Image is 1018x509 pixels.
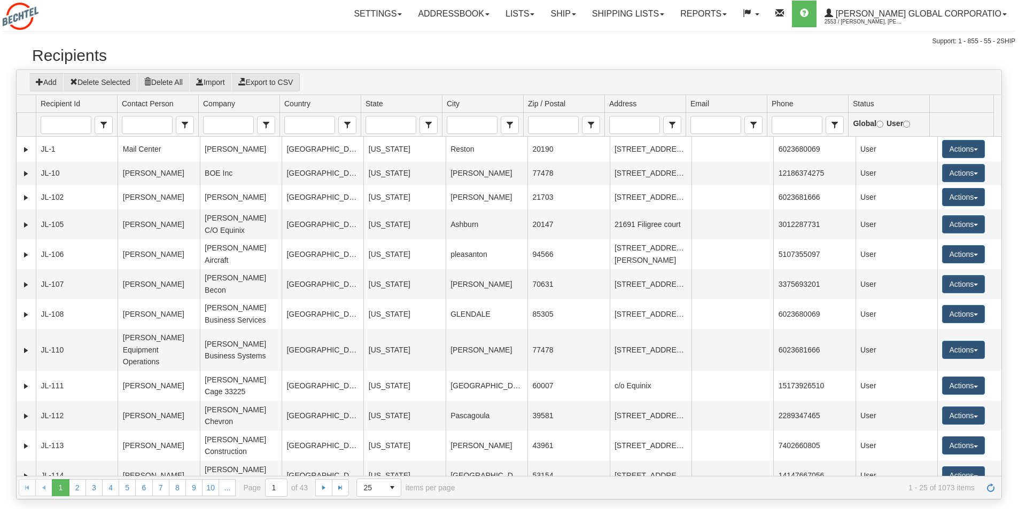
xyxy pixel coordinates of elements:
td: 77478 [527,329,609,371]
a: Expand [21,220,32,230]
td: JL-106 [36,239,118,269]
a: Expand [21,144,32,155]
span: select [176,116,193,134]
td: [PERSON_NAME] [200,137,282,161]
span: Zip / Postal [582,116,600,134]
td: [US_STATE] [363,401,445,430]
a: 2 [69,479,86,496]
td: User [856,185,937,209]
button: Actions [942,188,985,206]
td: [US_STATE] [363,239,445,269]
td: 39581 [527,401,609,430]
td: 5107355097 [773,239,855,269]
span: Recipient Id [95,116,113,134]
td: [PERSON_NAME] Cage 33225 [200,371,282,401]
input: State [366,116,415,134]
td: JL-105 [36,209,118,239]
iframe: chat widget [993,200,1017,309]
td: [US_STATE] [363,371,445,401]
td: c/o Equinix [610,371,691,401]
td: filter cell [117,113,198,137]
td: [PERSON_NAME] [446,430,527,460]
td: 3375693201 [773,269,855,299]
a: Settings [346,1,410,27]
a: Go to the last page [332,479,349,496]
td: Mail Center [118,137,199,161]
td: [GEOGRAPHIC_DATA] [282,401,363,430]
button: Export to CSV [231,73,300,91]
td: filter cell [604,113,686,137]
a: 4 [102,479,119,496]
td: [GEOGRAPHIC_DATA] [282,371,363,401]
span: Address [609,98,636,109]
td: [STREET_ADDRESS][PERSON_NAME] [610,239,691,269]
td: [STREET_ADDRESS] [610,161,691,185]
button: Add [29,73,64,91]
td: GLENDALE [446,299,527,329]
td: [PERSON_NAME] Business Services [200,299,282,329]
td: JL-113 [36,430,118,460]
a: Expand [21,279,32,290]
td: [STREET_ADDRESS] [610,137,691,161]
td: [PERSON_NAME] [118,401,199,430]
button: Delete Selected [63,73,137,91]
td: [PERSON_NAME] [118,299,199,329]
td: [PERSON_NAME] [446,329,527,371]
td: [PERSON_NAME] Equipment Operations [118,329,199,371]
td: 15173926510 [773,371,855,401]
td: 6023680069 [773,299,855,329]
a: Expand [21,411,32,421]
td: 3012287731 [773,209,855,239]
td: 7402660805 [773,430,855,460]
td: [GEOGRAPHIC_DATA] [446,371,527,401]
a: Expand [21,309,32,320]
td: [PERSON_NAME] [118,209,199,239]
td: [PERSON_NAME] Becon [200,269,282,299]
span: Email [744,116,763,134]
span: Recipient Id [41,98,80,109]
span: 25 [363,482,377,493]
input: Zip / Postal [529,116,578,134]
span: Contact Person [176,116,194,134]
td: filter cell [929,113,993,137]
input: Country [285,116,334,134]
span: items per page [356,479,455,497]
input: Phone [772,116,821,134]
img: logo2553.jpg [3,3,38,30]
td: [US_STATE] [363,329,445,371]
td: [US_STATE] [363,460,445,490]
button: Actions [942,406,985,425]
td: JL-102 [36,185,118,209]
span: Page sizes drop down [356,479,401,497]
span: Status [853,98,874,109]
button: Actions [942,341,985,359]
span: select [664,116,681,134]
h2: Recipients [32,46,986,64]
td: [STREET_ADDRESS] [610,329,691,371]
td: filter cell [198,113,279,137]
td: [GEOGRAPHIC_DATA] [282,239,363,269]
span: select [95,116,112,134]
button: Actions [942,140,985,158]
td: 2289347465 [773,401,855,430]
span: Company [203,98,235,109]
td: [STREET_ADDRESS] [610,401,691,430]
a: Shipping lists [584,1,672,27]
span: Page of 43 [243,479,308,497]
td: [STREET_ADDRESS] [610,430,691,460]
td: filter cell [442,113,523,137]
a: Go to the next page [315,479,332,496]
td: User [856,299,937,329]
span: Page 1 [52,479,69,496]
span: City [501,116,519,134]
td: JL-108 [36,299,118,329]
td: 20190 [527,137,609,161]
td: [PERSON_NAME] Chevron [200,401,282,430]
td: JL-10 [36,161,118,185]
td: [PERSON_NAME] [118,185,199,209]
td: [STREET_ADDRESS] [610,185,691,209]
td: User [856,269,937,299]
td: JL-1 [36,137,118,161]
span: State [366,98,383,109]
td: [PERSON_NAME] [446,185,527,209]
